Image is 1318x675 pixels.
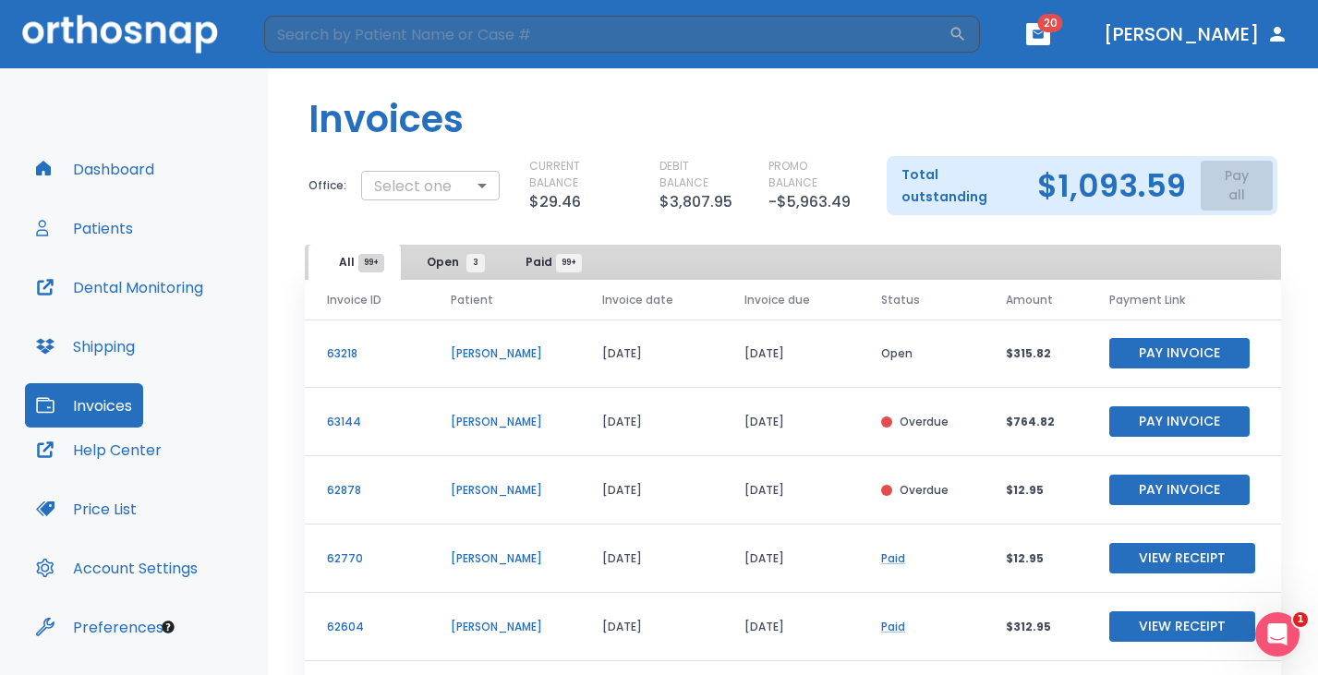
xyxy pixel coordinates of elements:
p: $315.82 [1006,345,1065,362]
h1: Invoices [308,91,464,147]
button: Price List [25,487,148,531]
p: Overdue [900,482,949,499]
p: 62604 [327,619,406,635]
span: 1 [1293,612,1308,627]
p: Overdue [900,414,949,430]
td: [DATE] [722,388,859,456]
span: Invoice date [602,292,673,308]
button: Shipping [25,324,146,368]
span: Patient [451,292,493,308]
button: Dental Monitoring [25,265,214,309]
td: [DATE] [580,319,723,388]
img: Orthosnap [22,15,218,53]
p: [PERSON_NAME] [451,482,557,499]
p: 63144 [327,414,406,430]
a: Paid [881,619,905,634]
td: [DATE] [580,456,723,524]
p: 63218 [327,345,406,362]
span: Amount [1006,292,1053,308]
p: PROMO BALANCE [768,158,857,191]
p: DEBIT BALANCE [659,158,739,191]
p: [PERSON_NAME] [451,345,557,362]
button: Account Settings [25,546,209,590]
span: 3 [466,254,485,272]
span: 99+ [358,254,384,272]
a: View Receipt [1109,549,1255,565]
h2: $1,093.59 [1037,172,1186,199]
p: CURRENT BALANCE [529,158,630,191]
p: -$5,963.49 [768,191,851,213]
p: Total outstanding [901,163,1022,208]
td: [DATE] [580,388,723,456]
span: Paid [526,254,569,271]
td: [DATE] [722,524,859,593]
span: Invoice ID [327,292,381,308]
button: Pay Invoice [1109,406,1250,437]
span: Invoice due [744,292,810,308]
span: Payment Link [1109,292,1185,308]
p: 62878 [327,482,406,499]
p: [PERSON_NAME] [451,619,557,635]
span: Open [427,254,476,271]
p: Office: [308,177,346,194]
button: Patients [25,206,144,250]
span: All [339,254,371,271]
button: View Receipt [1109,543,1255,573]
button: Dashboard [25,147,165,191]
button: [PERSON_NAME] [1096,18,1296,51]
p: [PERSON_NAME] [451,414,557,430]
td: [DATE] [722,456,859,524]
td: [DATE] [722,593,859,661]
input: Search by Patient Name or Case # [264,16,949,53]
button: Preferences [25,605,175,649]
a: Pay Invoice [1109,481,1250,497]
button: Pay Invoice [1109,338,1250,368]
button: View Receipt [1109,611,1255,642]
td: [DATE] [580,524,723,593]
p: $12.95 [1006,550,1065,567]
span: 20 [1038,14,1063,32]
p: $3,807.95 [659,191,732,213]
iframe: Intercom live chat [1255,612,1300,657]
p: $12.95 [1006,482,1065,499]
button: Pay Invoice [1109,475,1250,505]
div: Tooltip anchor [160,619,176,635]
p: $764.82 [1006,414,1065,430]
p: 62770 [327,550,406,567]
td: [DATE] [722,319,859,388]
span: Status [881,292,920,308]
div: Select one [361,167,500,204]
span: 99+ [556,254,582,272]
p: $312.95 [1006,619,1065,635]
p: [PERSON_NAME] [451,550,557,567]
button: Help Center [25,428,173,472]
td: [DATE] [580,593,723,661]
a: Pay Invoice [1109,344,1250,360]
a: Pay Invoice [1109,413,1250,428]
div: tabs [308,245,597,280]
button: Invoices [25,383,143,428]
p: $29.46 [529,191,581,213]
a: Paid [881,550,905,566]
a: View Receipt [1109,618,1255,633]
td: Open [859,319,983,388]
